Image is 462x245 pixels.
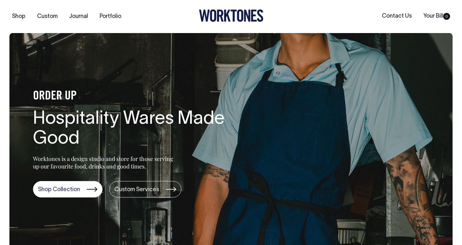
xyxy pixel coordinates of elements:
[33,90,234,103] h4: ORDER UP
[97,11,124,22] a: Portfolio
[379,11,414,21] a: Contact Us
[33,155,176,170] p: Worktones is a design studio and store for those serving up our favourite food, drinks and good t...
[443,13,450,20] span: 0
[33,181,102,197] a: Shop Collection
[9,11,28,22] a: Shop
[35,11,60,22] a: Custom
[421,11,453,21] a: Your Bill0
[67,11,91,22] a: Journal
[33,109,234,150] h1: Hospitality Wares Made Good
[109,181,181,197] a: Custom Services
